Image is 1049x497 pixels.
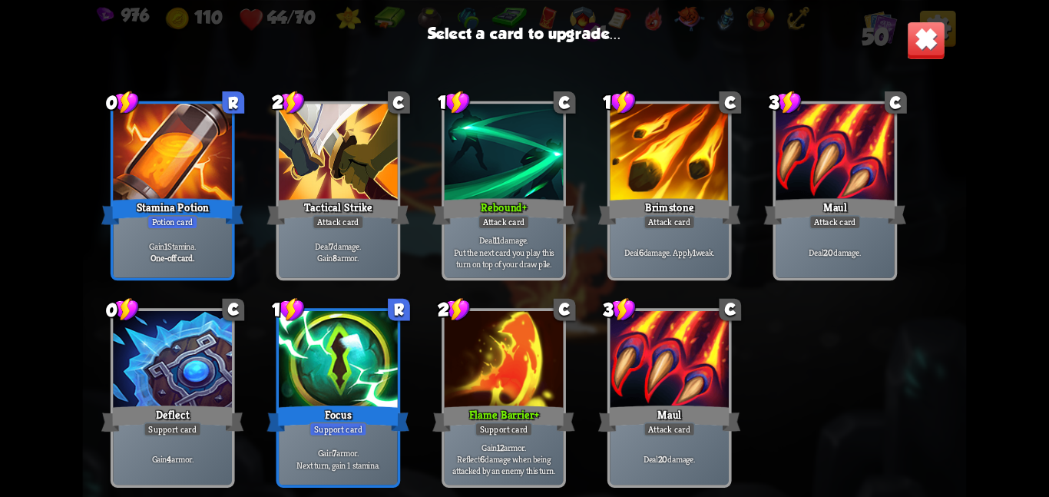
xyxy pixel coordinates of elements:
[313,215,364,230] div: Attack card
[432,195,574,227] div: Rebound+
[639,246,644,257] b: 6
[267,403,409,434] div: Focus
[719,298,741,320] div: C
[388,298,410,320] div: R
[809,215,861,230] div: Attack card
[494,234,500,246] b: 11
[101,403,243,434] div: Deflect
[613,246,726,257] p: Deal damage. Apply weak.
[329,240,333,251] b: 7
[222,298,244,320] div: C
[428,24,621,41] h3: Select a card to upgrade...
[438,297,471,322] div: 2
[282,240,395,263] p: Deal damage. Gain armor.
[907,21,945,59] img: Close_Button.png
[598,195,740,227] div: Brimstone
[613,453,726,465] p: Deal damage.
[644,422,695,436] div: Attack card
[719,91,741,114] div: C
[267,195,409,227] div: Tactical Strike
[885,91,907,114] div: C
[598,403,740,434] div: Maul
[282,447,395,471] p: Gain armor. Next turn, gain 1 stamina.
[144,422,201,436] div: Support card
[693,246,696,257] b: 1
[333,447,336,459] b: 7
[222,91,244,114] div: R
[554,298,576,320] div: C
[475,422,532,436] div: Support card
[554,91,576,114] div: C
[309,422,367,436] div: Support card
[333,252,337,263] b: 8
[497,441,505,452] b: 12
[106,90,139,114] div: 0
[448,234,561,270] p: Deal damage. Put the next card you play this turn on top of your draw pile.
[438,90,471,114] div: 1
[644,215,695,230] div: Attack card
[101,195,243,227] div: Stamina Potion
[167,453,171,465] b: 4
[603,90,636,114] div: 1
[151,252,194,263] b: One-off card.
[116,240,229,251] p: Gain Stamina.
[478,215,529,230] div: Attack card
[272,297,305,322] div: 1
[603,297,636,322] div: 3
[769,90,802,114] div: 3
[432,403,574,434] div: Flame Barrier+
[658,453,668,465] b: 20
[480,453,485,465] b: 6
[388,91,410,114] div: C
[823,246,833,257] b: 20
[147,215,197,230] div: Potion card
[164,240,167,251] b: 1
[779,246,892,257] p: Deal damage.
[116,453,229,465] p: Gain armor.
[764,195,906,227] div: Maul
[106,297,139,322] div: 0
[448,441,561,476] p: Gain armor. Reflect damage when being attacked by an enemy this turn.
[272,90,305,114] div: 2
